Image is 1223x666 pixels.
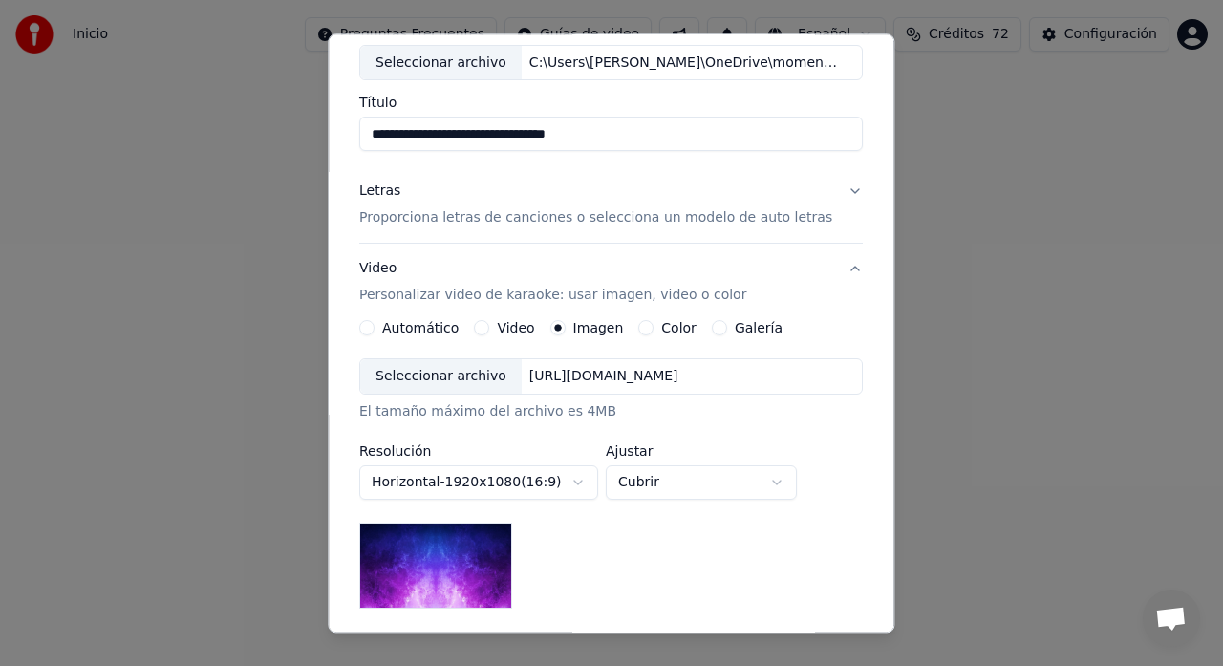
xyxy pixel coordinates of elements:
[662,322,697,335] label: Color
[360,46,522,80] div: Seleccionar archivo
[522,54,847,73] div: C:\Users\[PERSON_NAME]\OneDrive\momentanios\Skrivbord\pedidas\[PERSON_NAME]\[PERSON_NAME] Temple ...
[359,97,863,110] label: Título
[606,445,797,459] label: Ajustar
[359,287,746,306] p: Personalizar video de karaoke: usar imagen, video o color
[498,322,535,335] label: Video
[359,209,832,228] p: Proporciona letras de canciones o selecciona un modelo de auto letras
[382,322,459,335] label: Automático
[359,167,863,244] button: LetrasProporciona letras de canciones o selecciona un modelo de auto letras
[359,445,598,459] label: Resolución
[522,368,686,387] div: [URL][DOMAIN_NAME]
[359,403,863,422] div: El tamaño máximo del archivo es 4MB
[359,183,400,202] div: Letras
[360,360,522,395] div: Seleccionar archivo
[359,260,746,306] div: Video
[573,322,624,335] label: Imagen
[359,245,863,321] button: VideoPersonalizar video de karaoke: usar imagen, video o color
[735,322,783,335] label: Galería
